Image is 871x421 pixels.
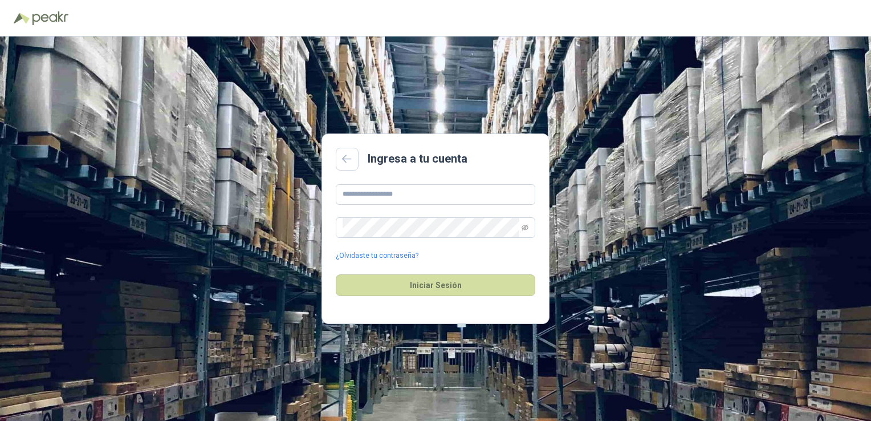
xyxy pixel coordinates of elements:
h2: Ingresa a tu cuenta [368,150,467,168]
span: eye-invisible [522,224,528,231]
img: Peakr [32,11,68,25]
a: ¿Olvidaste tu contraseña? [336,250,418,261]
button: Iniciar Sesión [336,274,535,296]
img: Logo [14,13,30,24]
